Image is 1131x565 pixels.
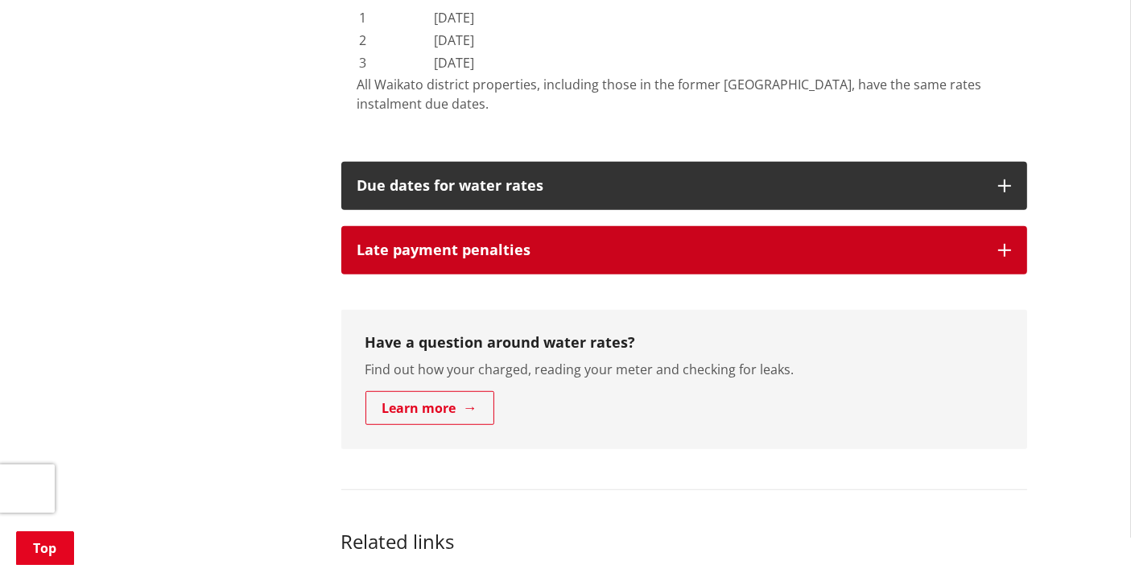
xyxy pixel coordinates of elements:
[341,530,1027,554] h3: Related links
[359,7,432,28] td: 1
[341,162,1027,210] button: Due dates for water rates
[357,75,1011,113] p: All Waikato district properties, including those in the former [GEOGRAPHIC_DATA], have the same r...
[359,30,432,51] td: 2
[357,242,982,258] h3: Late payment penalties
[434,30,493,51] td: [DATE]
[359,52,432,73] td: 3
[16,531,74,565] a: Top
[365,360,1003,379] p: Find out how your charged, reading your meter and checking for leaks.
[434,7,493,28] td: [DATE]
[365,334,1003,352] h3: Have a question around water rates?
[341,226,1027,274] button: Late payment penalties
[357,178,982,194] h3: Due dates for water rates
[365,391,494,425] a: Learn more
[1057,497,1115,555] iframe: Messenger Launcher
[434,52,493,73] td: [DATE]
